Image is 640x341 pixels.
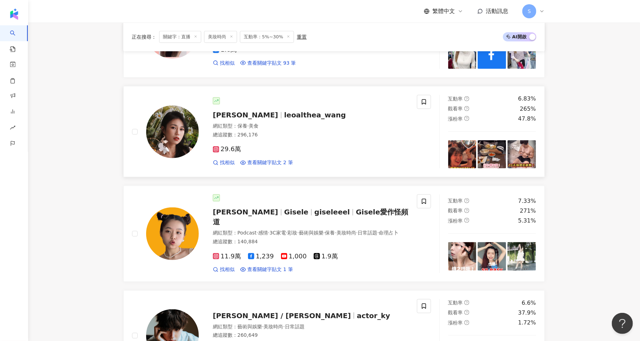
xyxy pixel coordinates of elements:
span: 互動率 [448,96,463,102]
div: 7.33% [518,197,536,205]
div: 網紅類型 ： [213,323,409,330]
span: · [335,230,336,236]
span: · [324,230,325,236]
span: 保養 [325,230,335,236]
img: post-image [478,41,506,69]
span: 觀看率 [448,106,463,111]
a: KOL Avatar[PERSON_NAME]leoalthea_wang網紅類型：保養·美食總追蹤數：296,17629.6萬找相似查看關鍵字貼文 2 筆互動率question-circle6... [123,86,545,177]
div: 271% [520,207,536,215]
img: post-image [448,242,477,271]
div: 47.8% [518,115,536,123]
span: 美食 [249,123,259,129]
img: post-image [448,140,477,169]
span: question-circle [464,106,469,111]
img: post-image [478,242,506,271]
span: 查看關鍵字貼文 2 筆 [247,159,293,166]
div: 1.72% [518,319,536,327]
a: 找相似 [213,60,235,67]
span: question-circle [464,310,469,315]
span: 互動率 [448,198,463,204]
span: [PERSON_NAME] [213,111,278,119]
span: 彩妝 [288,230,298,236]
a: search [10,25,24,53]
span: 繁體中文 [432,7,455,15]
span: · [298,230,299,236]
span: 11.9萬 [213,253,241,260]
span: 觀看率 [448,208,463,213]
span: 關鍵字：直播 [159,31,201,43]
span: 藝術與娛樂 [299,230,324,236]
span: 美妝時尚 [204,31,237,43]
span: question-circle [464,300,469,305]
div: 5.31% [518,217,536,225]
span: 找相似 [220,266,235,273]
span: 命理占卜 [379,230,399,236]
span: question-circle [464,218,469,223]
img: KOL Avatar [146,207,199,260]
span: 找相似 [220,60,235,67]
span: · [256,230,258,236]
span: 日常話題 [285,324,305,329]
span: · [283,324,285,329]
img: post-image [508,140,536,169]
span: · [377,230,379,236]
span: · [268,230,269,236]
img: post-image [478,140,506,169]
span: · [356,230,358,236]
span: · [286,230,287,236]
span: 查看關鍵字貼文 93 筆 [247,60,296,67]
span: 藝術與娛樂 [237,324,262,329]
span: 互動率：5%~30% [240,31,294,43]
span: 日常話題 [358,230,377,236]
span: giseleeel [314,208,350,216]
iframe: Help Scout Beacon - Open [612,313,633,334]
span: actor_ky [357,311,390,320]
div: 重置 [297,34,307,40]
span: 正在搜尋 ： [132,34,156,40]
div: 網紅類型 ： [213,123,409,130]
img: logo icon [8,8,20,20]
span: 3C家電 [269,230,286,236]
span: 美妝時尚 [263,324,283,329]
a: 找相似 [213,159,235,166]
span: 感情 [258,230,268,236]
img: post-image [508,41,536,69]
span: 互動率 [448,300,463,305]
span: Gisele [284,208,308,216]
span: 1,239 [248,253,274,260]
a: 查看關鍵字貼文 2 筆 [240,159,293,166]
span: leoalthea_wang [284,111,346,119]
span: · [262,324,263,329]
span: Podcast [237,230,256,236]
span: [PERSON_NAME] / [PERSON_NAME] [213,311,351,320]
img: post-image [508,242,536,271]
div: 總追蹤數 ： 140,884 [213,238,409,245]
div: 37.9% [518,309,536,317]
a: 查看關鍵字貼文 1 筆 [240,266,293,273]
span: question-circle [464,208,469,213]
span: question-circle [464,198,469,203]
span: 1.9萬 [314,253,338,260]
span: question-circle [464,96,469,101]
span: 漲粉率 [448,116,463,122]
span: 漲粉率 [448,218,463,224]
span: question-circle [464,320,469,325]
span: [PERSON_NAME] [213,208,278,216]
span: 保養 [237,123,247,129]
a: KOL Avatar[PERSON_NAME]GiselegiseleeelGisele愛作怪頻道網紅類型：Podcast·感情·3C家電·彩妝·藝術與娛樂·保養·美妝時尚·日常話題·命理占卜總... [123,186,545,282]
img: post-image [448,41,477,69]
span: 找相似 [220,159,235,166]
span: 漲粉率 [448,320,463,326]
span: rise [10,121,15,136]
div: 265% [520,105,536,113]
span: 29.6萬 [213,146,241,153]
div: 網紅類型 ： [213,230,409,237]
img: KOL Avatar [146,105,199,158]
div: 6.83% [518,95,536,103]
a: 找相似 [213,266,235,273]
a: 查看關鍵字貼文 93 筆 [240,60,296,67]
div: 6.6% [522,299,536,307]
span: 活動訊息 [486,8,508,14]
span: 觀看率 [448,310,463,315]
span: 查看關鍵字貼文 1 筆 [247,266,293,273]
